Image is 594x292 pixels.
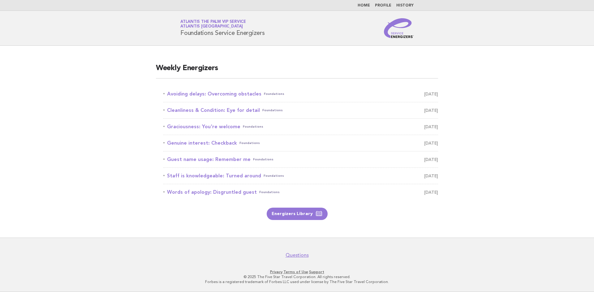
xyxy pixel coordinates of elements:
[375,4,391,7] a: Profile
[309,270,324,274] a: Support
[163,155,438,164] a: Guest name usage: Remember meFoundations [DATE]
[243,122,263,131] span: Foundations
[384,18,414,38] img: Service Energizers
[424,122,438,131] span: [DATE]
[180,20,265,36] h1: Foundations Service Energizers
[239,139,260,147] span: Foundations
[264,90,284,98] span: Foundations
[358,4,370,7] a: Home
[267,208,328,220] a: Energizers Library
[108,274,486,279] p: © 2025 The Five Star Travel Corporation. All rights reserved.
[156,63,438,78] h2: Weekly Energizers
[163,139,438,147] a: Genuine interest: CheckbackFoundations [DATE]
[108,279,486,284] p: Forbes is a registered trademark of Forbes LLC used under license by The Five Star Travel Corpora...
[424,90,438,98] span: [DATE]
[424,139,438,147] span: [DATE]
[264,171,284,180] span: Foundations
[283,270,308,274] a: Terms of Use
[163,122,438,131] a: Graciousness: You're welcomeFoundations [DATE]
[259,188,280,197] span: Foundations
[286,252,309,258] a: Questions
[163,171,438,180] a: Staff is knowledgeable: Turned aroundFoundations [DATE]
[262,106,283,115] span: Foundations
[270,270,282,274] a: Privacy
[396,4,414,7] a: History
[108,269,486,274] p: · ·
[180,20,246,28] a: Atlantis The Palm VIP ServiceAtlantis [GEOGRAPHIC_DATA]
[163,90,438,98] a: Avoiding delays: Overcoming obstaclesFoundations [DATE]
[163,188,438,197] a: Words of apology: Disgruntled guestFoundations [DATE]
[163,106,438,115] a: Cleanliness & Condition: Eye for detailFoundations [DATE]
[424,188,438,197] span: [DATE]
[180,25,243,29] span: Atlantis [GEOGRAPHIC_DATA]
[424,155,438,164] span: [DATE]
[424,171,438,180] span: [DATE]
[424,106,438,115] span: [DATE]
[253,155,273,164] span: Foundations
